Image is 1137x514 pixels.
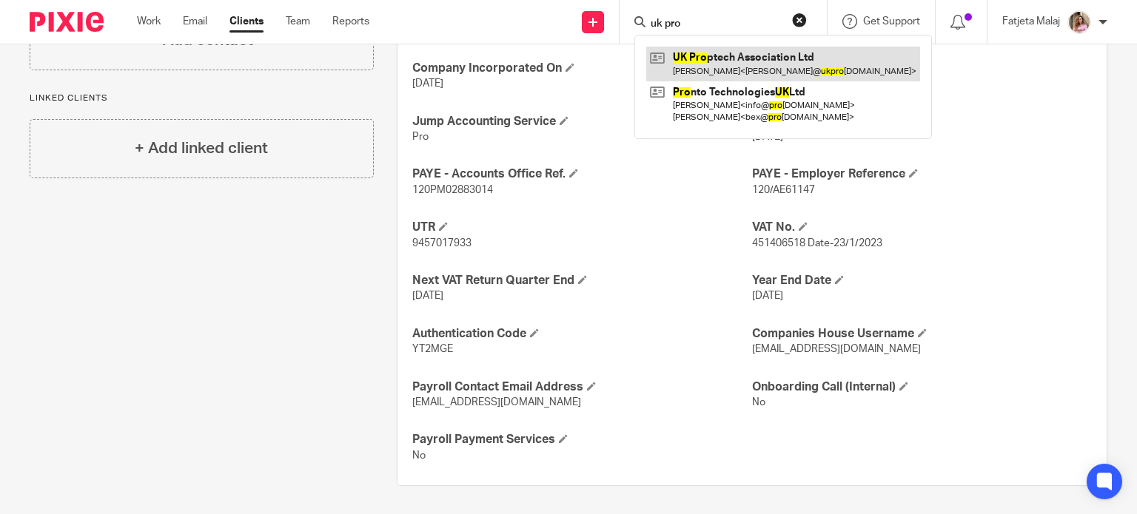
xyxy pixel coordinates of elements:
[412,291,443,301] span: [DATE]
[1002,14,1060,29] p: Fatjeta Malaj
[412,273,752,288] h4: Next VAT Return Quarter End
[412,61,752,76] h4: Company Incorporated On
[412,450,426,461] span: No
[649,18,782,31] input: Search
[332,14,369,29] a: Reports
[752,238,882,248] span: 451406518 Date-23/1/2023
[412,185,493,195] span: 120PM02883014
[1067,10,1091,34] img: MicrosoftTeams-image%20(5).png
[229,14,264,29] a: Clients
[412,132,429,142] span: Pro
[752,185,815,195] span: 120/AE61147
[412,166,752,182] h4: PAYE - Accounts Office Ref.
[412,397,581,408] span: [EMAIL_ADDRESS][DOMAIN_NAME]
[183,14,207,29] a: Email
[752,220,1092,235] h4: VAT No.
[412,114,752,129] h4: Jump Accounting Service
[412,344,453,354] span: YT2MGE
[137,14,161,29] a: Work
[752,344,921,354] span: [EMAIL_ADDRESS][DOMAIN_NAME]
[752,379,1092,395] h4: Onboarding Call (Internal)
[752,326,1092,342] h4: Companies House Username
[412,220,752,235] h4: UTR
[412,238,472,248] span: 9457017933
[135,137,268,160] h4: + Add linked client
[792,13,807,27] button: Clear
[863,16,920,27] span: Get Support
[412,432,752,447] h4: Payroll Payment Services
[752,273,1092,288] h4: Year End Date
[752,291,783,301] span: [DATE]
[412,379,752,395] h4: Payroll Contact Email Address
[752,397,765,408] span: No
[30,92,374,104] p: Linked clients
[412,78,443,89] span: [DATE]
[30,12,104,32] img: Pixie
[412,326,752,342] h4: Authentication Code
[752,166,1092,182] h4: PAYE - Employer Reference
[286,14,310,29] a: Team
